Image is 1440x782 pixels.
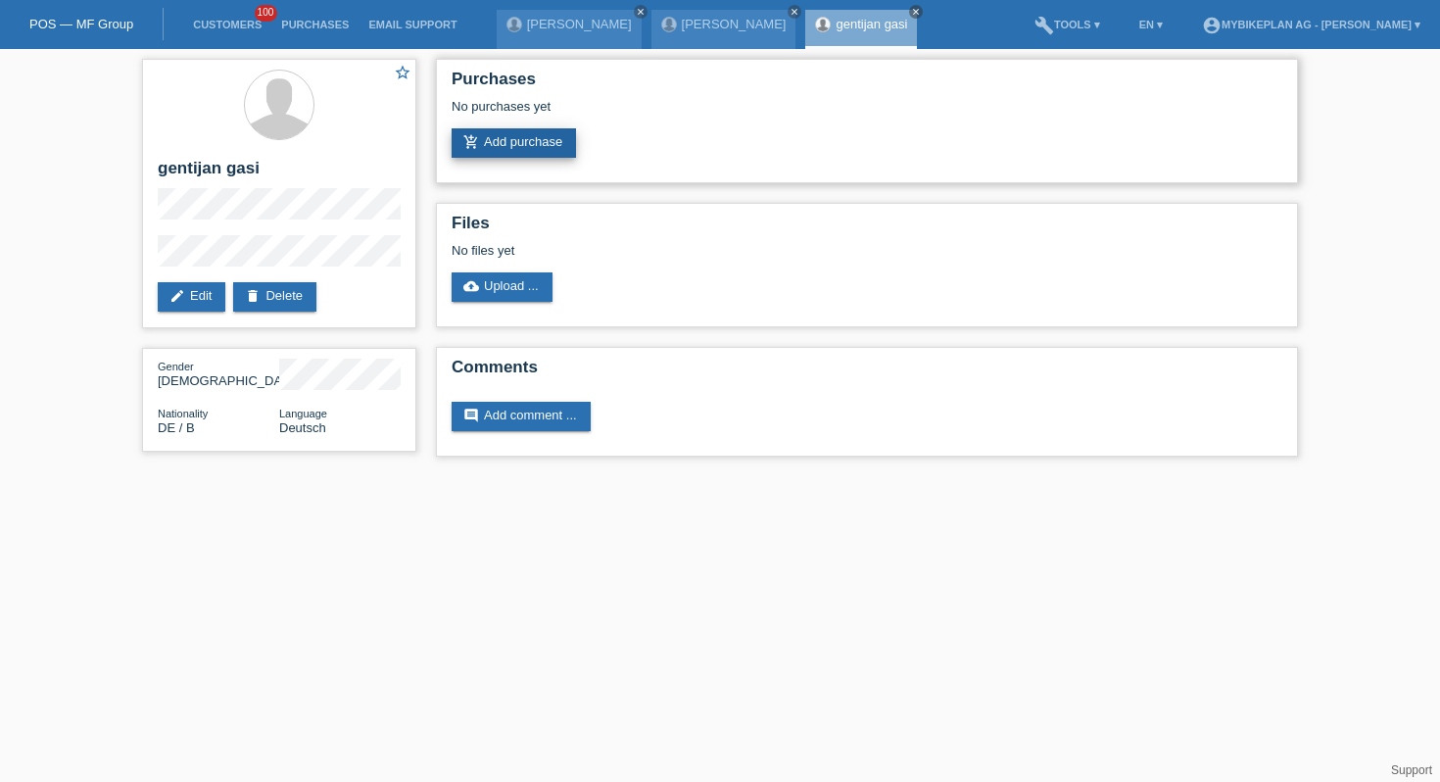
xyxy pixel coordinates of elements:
a: add_shopping_cartAdd purchase [452,128,576,158]
a: [PERSON_NAME] [527,17,632,31]
span: Deutsch [279,420,326,435]
a: Purchases [271,19,359,30]
i: add_shopping_cart [463,134,479,150]
a: Support [1391,763,1432,777]
a: Email Support [359,19,466,30]
span: Germany / B / 01.05.2022 [158,420,195,435]
a: close [634,5,648,19]
i: star_border [394,64,411,81]
span: Language [279,408,327,419]
i: delete [245,288,261,304]
i: account_circle [1202,16,1222,35]
i: build [1034,16,1054,35]
h2: Comments [452,358,1282,387]
a: account_circleMybikeplan AG - [PERSON_NAME] ▾ [1192,19,1430,30]
a: star_border [394,64,411,84]
h2: Purchases [452,70,1282,99]
i: edit [169,288,185,304]
a: editEdit [158,282,225,312]
span: Nationality [158,408,208,419]
a: Customers [183,19,271,30]
i: close [636,7,646,17]
a: close [788,5,801,19]
h2: Files [452,214,1282,243]
a: commentAdd comment ... [452,402,591,431]
div: [DEMOGRAPHIC_DATA] [158,359,279,388]
i: cloud_upload [463,278,479,294]
span: 100 [255,5,278,22]
a: deleteDelete [233,282,316,312]
h2: gentijan gasi [158,159,401,188]
a: cloud_uploadUpload ... [452,272,552,302]
i: close [911,7,921,17]
a: POS — MF Group [29,17,133,31]
a: gentijan gasi [836,17,907,31]
a: close [909,5,923,19]
i: close [790,7,799,17]
i: comment [463,408,479,423]
div: No files yet [452,243,1050,258]
a: [PERSON_NAME] [682,17,787,31]
span: Gender [158,361,194,372]
a: buildTools ▾ [1025,19,1110,30]
a: EN ▾ [1129,19,1173,30]
div: No purchases yet [452,99,1282,128]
